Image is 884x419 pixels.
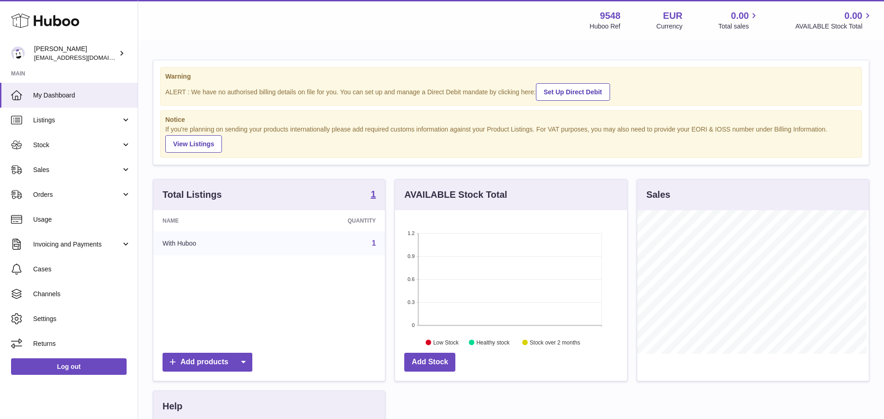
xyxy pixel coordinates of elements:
span: Orders [33,190,121,199]
h3: AVAILABLE Stock Total [404,189,507,201]
th: Quantity [276,210,385,231]
text: 0.3 [408,299,415,305]
a: View Listings [165,135,222,153]
th: Name [153,210,276,231]
text: 0 [412,322,415,328]
span: Stock [33,141,121,149]
h3: Sales [646,189,670,201]
span: AVAILABLE Stock Total [795,22,873,31]
a: 0.00 Total sales [718,10,759,31]
div: Currency [657,22,683,31]
a: Add products [163,353,252,372]
text: 0.6 [408,276,415,282]
span: 0.00 [844,10,862,22]
a: 1 [372,239,376,247]
a: Log out [11,358,127,375]
div: [PERSON_NAME] [34,45,117,62]
div: ALERT : We have no authorised billing details on file for you. You can set up and manage a Direct... [165,82,857,101]
span: Invoicing and Payments [33,240,121,249]
strong: 9548 [600,10,621,22]
strong: EUR [663,10,682,22]
h3: Help [163,400,182,413]
span: Returns [33,339,131,348]
img: internalAdmin-9548@internal.huboo.com [11,46,25,60]
a: Add Stock [404,353,455,372]
span: [EMAIL_ADDRESS][DOMAIN_NAME] [34,54,135,61]
span: Cases [33,265,131,274]
text: Stock over 2 months [530,339,580,346]
h3: Total Listings [163,189,222,201]
a: 1 [371,189,376,201]
div: If you're planning on sending your products internationally please add required customs informati... [165,125,857,153]
span: My Dashboard [33,91,131,100]
span: Usage [33,215,131,224]
span: 0.00 [731,10,749,22]
span: Channels [33,290,131,298]
span: Sales [33,166,121,174]
strong: Notice [165,115,857,124]
text: 0.9 [408,253,415,259]
td: With Huboo [153,231,276,255]
span: Total sales [718,22,759,31]
text: 1.2 [408,230,415,236]
div: Huboo Ref [590,22,621,31]
strong: 1 [371,189,376,199]
a: 0.00 AVAILABLE Stock Total [795,10,873,31]
text: Healthy stock [477,339,510,346]
a: Set Up Direct Debit [536,83,610,101]
text: Low Stock [433,339,459,346]
span: Settings [33,315,131,323]
strong: Warning [165,72,857,81]
span: Listings [33,116,121,125]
